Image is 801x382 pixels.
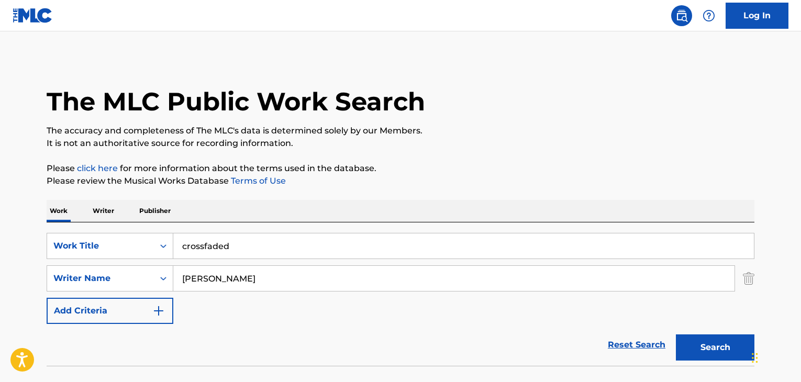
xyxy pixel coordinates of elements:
div: Chat-Widget [749,332,801,382]
div: Help [698,5,719,26]
img: help [703,9,715,22]
p: It is not an authoritative source for recording information. [47,137,754,150]
h1: The MLC Public Work Search [47,86,425,117]
form: Search Form [47,233,754,366]
div: Ziehen [752,342,758,374]
a: Terms of Use [229,176,286,186]
div: Work Title [53,240,148,252]
iframe: Chat Widget [749,332,801,382]
p: Writer [90,200,117,222]
a: click here [77,163,118,173]
img: Delete Criterion [743,265,754,291]
button: Add Criteria [47,298,173,324]
p: Please for more information about the terms used in the database. [47,162,754,175]
a: Public Search [671,5,692,26]
p: Publisher [136,200,174,222]
button: Search [676,334,754,361]
a: Log In [726,3,788,29]
p: Work [47,200,71,222]
a: Reset Search [603,333,671,356]
div: Writer Name [53,272,148,285]
p: The accuracy and completeness of The MLC's data is determined solely by our Members. [47,125,754,137]
img: 9d2ae6d4665cec9f34b9.svg [152,305,165,317]
p: Please review the Musical Works Database [47,175,754,187]
img: MLC Logo [13,8,53,23]
img: search [675,9,688,22]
